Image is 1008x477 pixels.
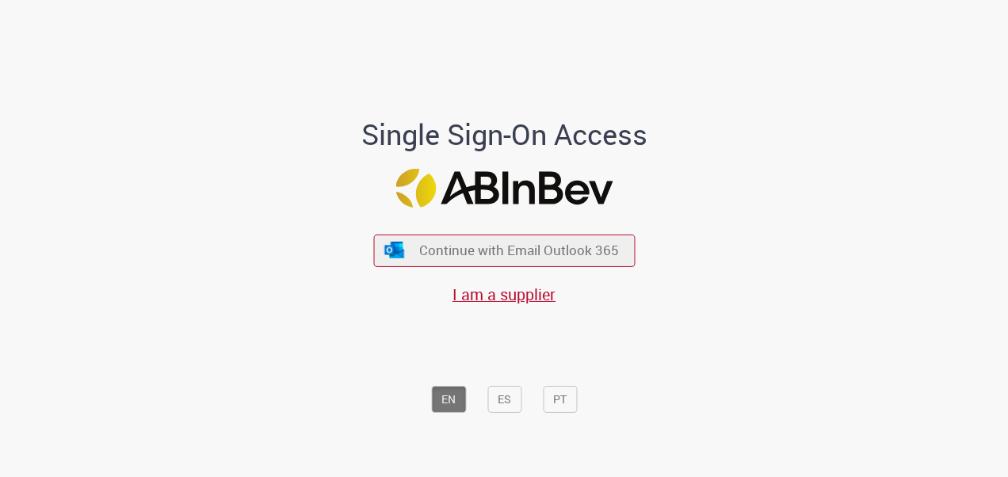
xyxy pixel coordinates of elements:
[384,242,406,258] img: ícone Azure/Microsoft 360
[284,119,724,151] h1: Single Sign-On Access
[543,386,577,413] button: PT
[487,386,521,413] button: ES
[452,284,556,305] a: I am a supplier
[395,169,613,208] img: Logo ABInBev
[419,242,619,260] span: Continue with Email Outlook 365
[373,234,635,266] button: ícone Azure/Microsoft 360 Continue with Email Outlook 365
[431,386,466,413] button: EN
